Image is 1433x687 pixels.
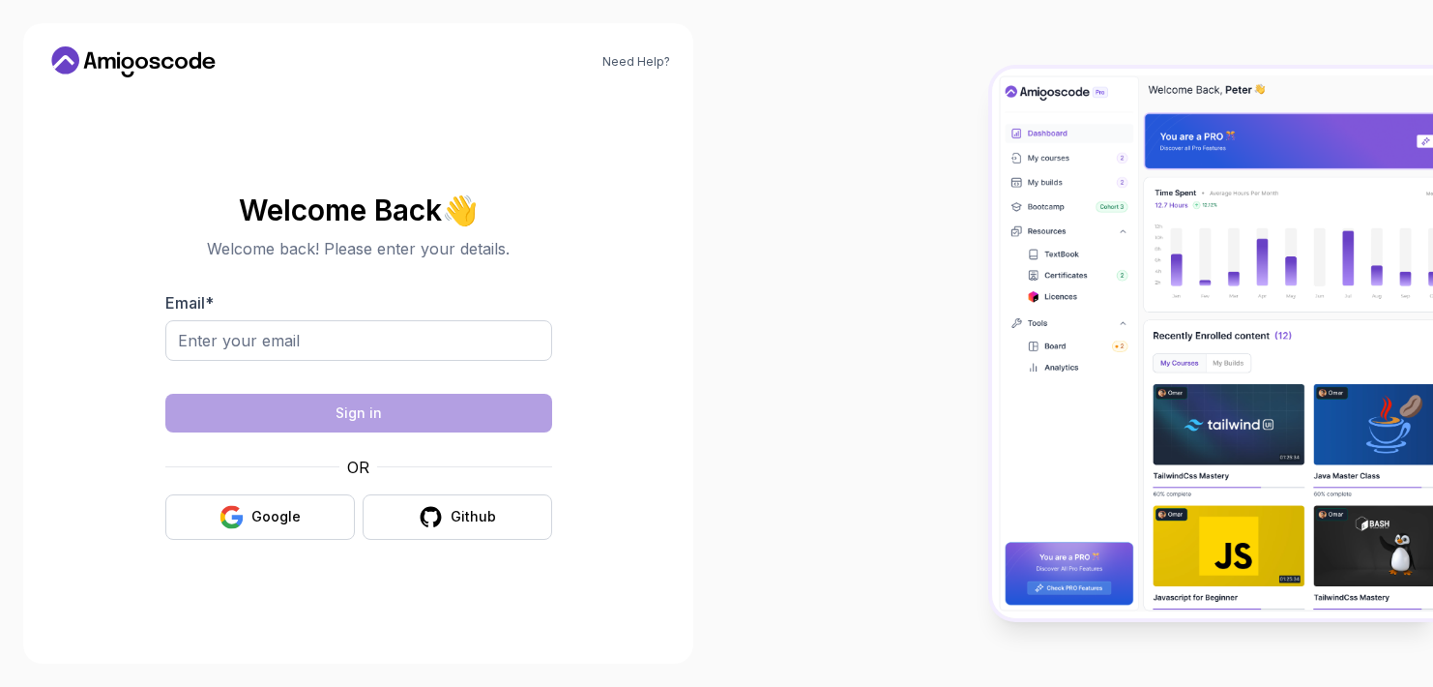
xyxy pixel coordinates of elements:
[165,194,552,225] h2: Welcome Back
[165,293,214,313] label: Email *
[336,403,382,423] div: Sign in
[251,507,301,526] div: Google
[451,507,496,526] div: Github
[165,494,355,540] button: Google
[347,456,369,479] p: OR
[165,320,552,361] input: Enter your email
[165,394,552,433] button: Sign in
[165,237,552,260] p: Welcome back! Please enter your details.
[46,46,220,77] a: Home link
[363,494,552,540] button: Github
[992,69,1433,618] img: Amigoscode Dashboard
[602,54,670,70] a: Need Help?
[442,194,479,225] span: 👋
